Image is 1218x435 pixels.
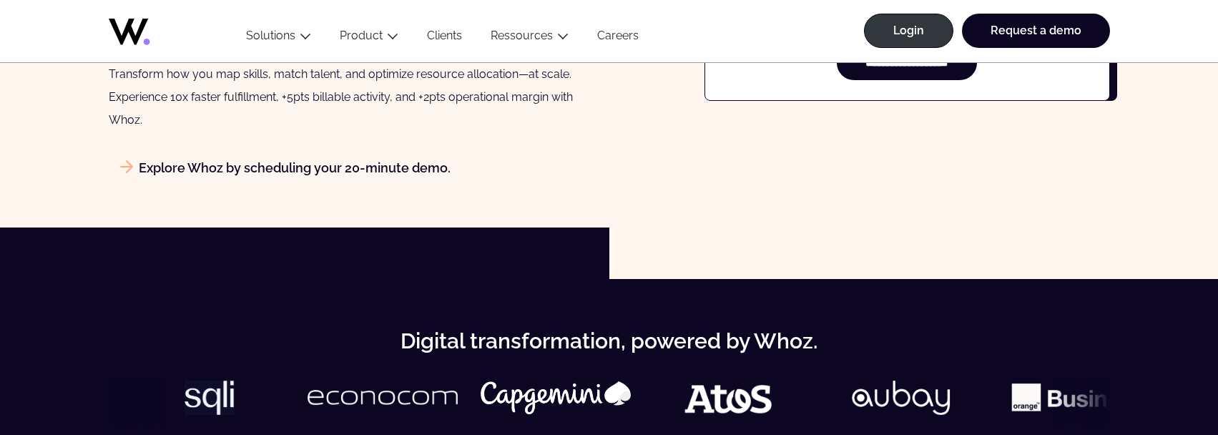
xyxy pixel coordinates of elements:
[401,328,817,353] strong: Digital transformation, powered by Whoz.
[325,29,413,48] button: Product
[491,29,553,42] a: Ressources
[476,29,583,48] button: Ressources
[109,63,595,132] div: Transform how you map skills, match talent, and optimize resource allocation—at scale. Experience...
[583,29,653,48] a: Careers
[864,14,953,48] a: Login
[232,29,325,48] button: Solutions
[109,160,451,175] a: Explore Whoz by scheduling your 20-minute demo.
[962,14,1110,48] a: Request a demo
[413,29,476,48] a: Clients
[340,29,383,42] a: Product
[1124,341,1198,415] iframe: Chatbot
